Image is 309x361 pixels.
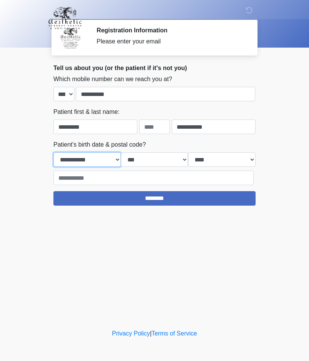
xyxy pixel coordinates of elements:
[150,330,151,337] a: |
[59,27,82,50] img: Agent Avatar
[53,75,172,84] label: Which mobile number can we reach you at?
[112,330,150,337] a: Privacy Policy
[53,64,256,72] h2: Tell us about you (or the patient if it's not you)
[53,140,146,149] label: Patient's birth date & postal code?
[46,6,84,30] img: Aesthetic Surgery Centre, PLLC Logo
[53,107,119,117] label: Patient first & last name:
[97,37,244,46] div: Please enter your email
[151,330,197,337] a: Terms of Service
